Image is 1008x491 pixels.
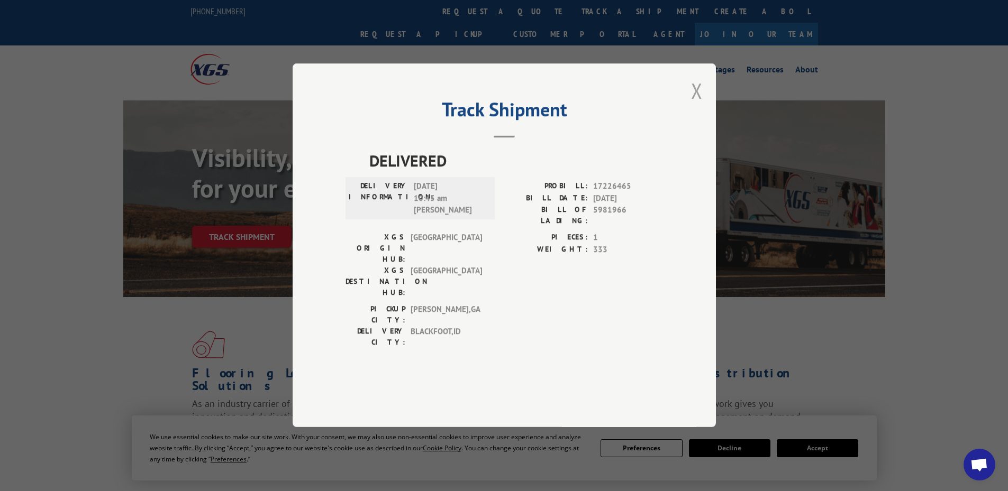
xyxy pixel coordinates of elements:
[411,326,482,348] span: BLACKFOOT , ID
[593,192,663,205] span: [DATE]
[691,77,703,105] button: Close modal
[346,265,405,299] label: XGS DESTINATION HUB:
[414,181,485,217] span: [DATE] 10:45 am [PERSON_NAME]
[504,205,588,227] label: BILL OF LADING:
[593,181,663,193] span: 17226465
[369,149,663,173] span: DELIVERED
[411,304,482,326] span: [PERSON_NAME] , GA
[504,232,588,244] label: PIECES:
[349,181,408,217] label: DELIVERY INFORMATION:
[593,244,663,256] span: 333
[504,192,588,205] label: BILL DATE:
[593,232,663,244] span: 1
[504,244,588,256] label: WEIGHT:
[346,102,663,122] h2: Track Shipment
[411,265,482,299] span: [GEOGRAPHIC_DATA]
[504,181,588,193] label: PROBILL:
[346,326,405,348] label: DELIVERY CITY:
[411,232,482,265] span: [GEOGRAPHIC_DATA]
[346,232,405,265] label: XGS ORIGIN HUB:
[346,304,405,326] label: PICKUP CITY:
[593,205,663,227] span: 5981966
[964,449,995,480] a: Open chat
